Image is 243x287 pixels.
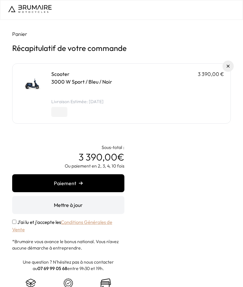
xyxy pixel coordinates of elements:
p: *Brumaire vous avance le bonus national. Vous n'avez aucune démarche à entreprendre. [12,238,124,251]
p: € [12,140,124,163]
h1: Récapitulatif de votre commande [12,43,231,53]
label: J'ai lu et j'accepte les [12,219,112,233]
p: Une question ? N'hésitez pas à nous contacter au entre 9h30 et 19h. [12,259,124,272]
img: Scooter - 3000 W Sport / Bleu / Noir [19,70,46,97]
span: 3 390,00 [79,151,117,163]
span: Sous-total : [102,144,124,150]
li: Livraison Estimée: [DATE] [51,98,224,105]
p: 3000 W Sport / Bleu / Noir [51,78,224,86]
img: Supprimer du panier [227,65,230,68]
button: Paiement [12,174,124,192]
img: Logo de Brumaire [8,5,52,13]
img: right-arrow.png [79,181,83,185]
p: Ou paiement en 2, 3, 4, 10 fois [12,163,124,169]
button: Mettre à jour [12,196,124,214]
a: 07 69 99 05 68 [38,266,67,271]
a: Conditions Générales de Vente [12,219,112,233]
a: Scooter [51,71,70,77]
p: Panier [12,30,231,38]
p: 3 390,00 € [198,70,224,78]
